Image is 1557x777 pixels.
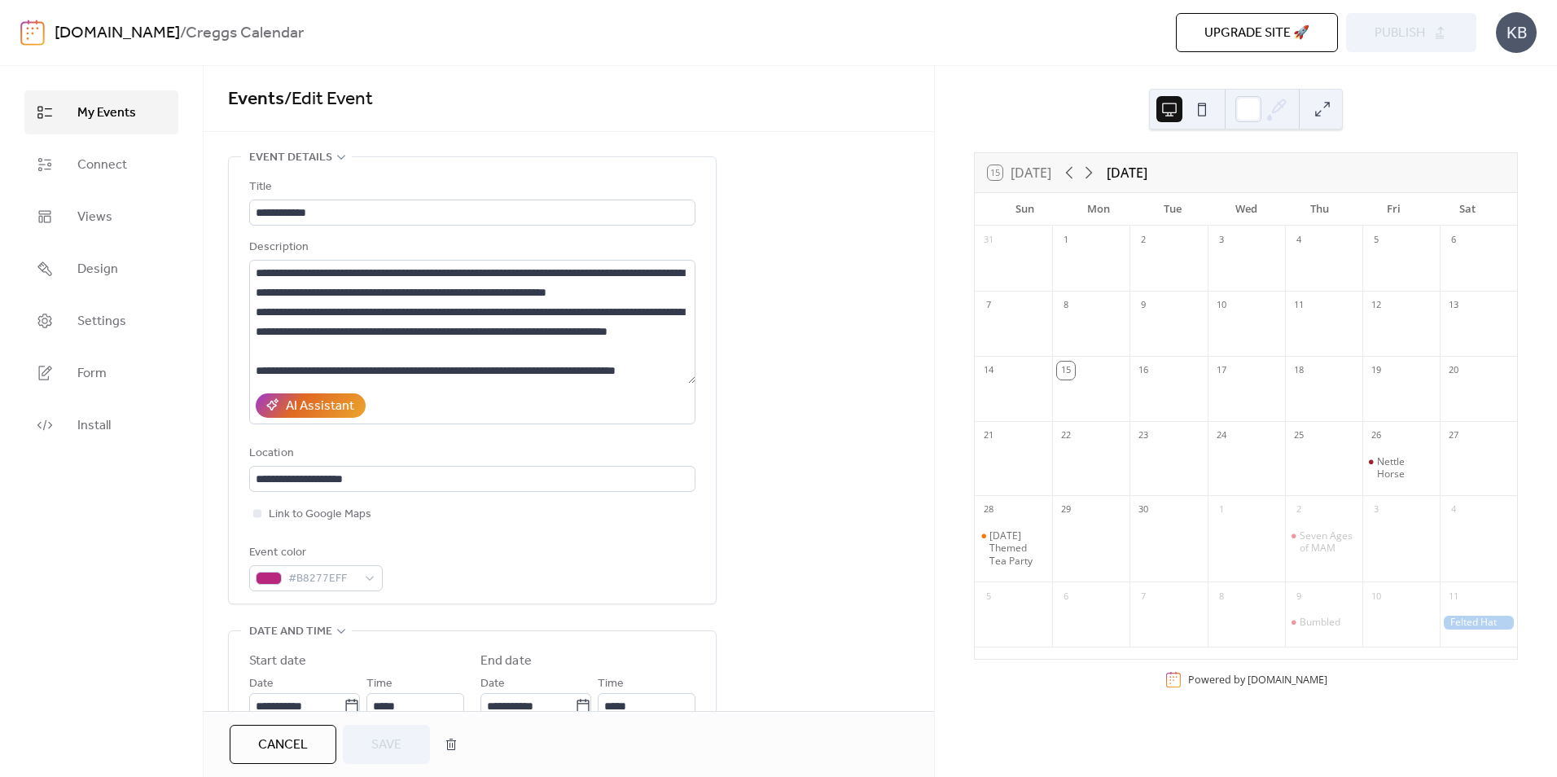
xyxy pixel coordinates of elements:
[1209,193,1283,226] div: Wed
[249,238,692,257] div: Description
[1377,455,1433,481] div: Nettle Horse
[1445,231,1463,249] div: 6
[1290,296,1308,314] div: 11
[1107,163,1147,182] div: [DATE]
[1300,616,1340,629] div: Bumbled
[230,725,336,764] button: Cancel
[249,674,274,694] span: Date
[980,362,998,380] div: 14
[1057,587,1075,605] div: 6
[1213,587,1230,605] div: 8
[1283,193,1357,226] div: Thu
[1445,427,1463,445] div: 27
[24,90,178,134] a: My Events
[1357,193,1431,226] div: Fri
[249,148,332,168] span: Event details
[249,652,306,671] div: Start date
[24,403,178,447] a: Install
[1290,501,1308,519] div: 2
[1445,362,1463,380] div: 20
[1213,231,1230,249] div: 3
[989,529,1046,568] div: [DATE] Themed Tea Party
[77,364,107,384] span: Form
[77,208,112,227] span: Views
[288,569,357,589] span: #B8277EFF
[1057,362,1075,380] div: 15
[1134,231,1152,249] div: 2
[1134,296,1152,314] div: 9
[980,231,998,249] div: 31
[1367,231,1385,249] div: 5
[988,193,1062,226] div: Sun
[480,652,532,671] div: End date
[1213,362,1230,380] div: 17
[269,505,371,525] span: Link to Google Maps
[980,296,998,314] div: 7
[1248,673,1327,687] a: [DOMAIN_NAME]
[1176,13,1338,52] button: Upgrade site 🚀
[24,351,178,395] a: Form
[1285,529,1362,555] div: Seven Ages of MAM
[258,735,308,755] span: Cancel
[980,427,998,445] div: 21
[1134,587,1152,605] div: 7
[1290,231,1308,249] div: 4
[1135,193,1209,226] div: Tue
[1367,427,1385,445] div: 26
[1062,193,1136,226] div: Mon
[55,18,180,49] a: [DOMAIN_NAME]
[598,674,624,694] span: Time
[1057,296,1075,314] div: 8
[249,622,332,642] span: Date and time
[480,674,505,694] span: Date
[1300,529,1356,555] div: Seven Ages of MAM
[366,674,393,694] span: Time
[1134,501,1152,519] div: 30
[1362,455,1440,481] div: Nettle Horse
[1213,501,1230,519] div: 1
[975,529,1052,568] div: Halloween Themed Tea Party
[228,81,284,117] a: Events
[1188,673,1327,687] div: Powered by
[1057,427,1075,445] div: 22
[20,20,45,46] img: logo
[1445,296,1463,314] div: 13
[1213,296,1230,314] div: 10
[980,501,998,519] div: 28
[1290,427,1308,445] div: 25
[24,143,178,187] a: Connect
[1213,427,1230,445] div: 24
[24,195,178,239] a: Views
[1430,193,1504,226] div: Sat
[24,299,178,343] a: Settings
[1057,231,1075,249] div: 1
[1290,362,1308,380] div: 18
[1285,616,1362,629] div: Bumbled
[1445,587,1463,605] div: 11
[1440,616,1517,630] div: Felted Hat Workshop
[1290,587,1308,605] div: 9
[77,103,136,123] span: My Events
[249,543,379,563] div: Event color
[1134,362,1152,380] div: 16
[180,18,186,49] b: /
[77,260,118,279] span: Design
[980,587,998,605] div: 5
[77,156,127,175] span: Connect
[1367,501,1385,519] div: 3
[1445,501,1463,519] div: 4
[249,444,692,463] div: Location
[24,247,178,291] a: Design
[249,178,692,197] div: Title
[1367,587,1385,605] div: 10
[286,397,354,416] div: AI Assistant
[1204,24,1309,43] span: Upgrade site 🚀
[1367,362,1385,380] div: 19
[1367,296,1385,314] div: 12
[1057,501,1075,519] div: 29
[77,312,126,331] span: Settings
[186,18,304,49] b: Creggs Calendar
[77,416,111,436] span: Install
[284,81,373,117] span: / Edit Event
